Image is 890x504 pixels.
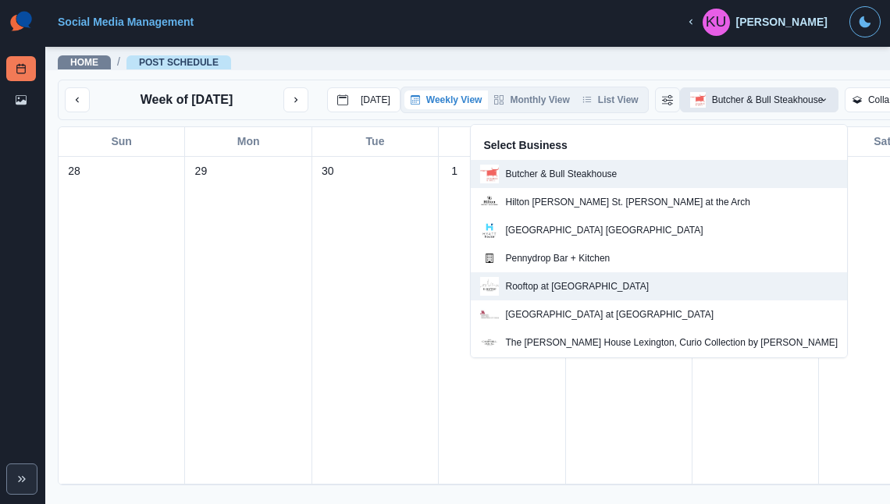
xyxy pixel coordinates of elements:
[312,127,439,156] div: Tue
[283,87,308,112] button: next month
[65,87,90,112] button: previous month
[58,54,231,70] nav: breadcrumb
[680,87,839,112] button: Butcher & Bull Steakhouse
[59,127,185,156] div: Sun
[185,127,311,156] div: Mon
[451,163,457,179] p: 1
[195,163,208,179] p: 29
[505,307,714,321] p: [GEOGRAPHIC_DATA] at [GEOGRAPHIC_DATA]
[736,16,828,29] div: [PERSON_NAME]
[480,305,499,324] img: 190190341029631
[141,91,233,109] p: Week of [DATE]
[6,56,36,81] a: Post Schedule
[690,92,706,108] img: 1122605247889951
[480,221,499,240] img: 1841115522791629
[327,87,400,112] button: go to today
[576,91,645,109] button: List View
[439,127,565,156] div: Wed
[322,163,334,179] p: 30
[480,193,499,211] img: 141093732593127
[505,223,703,237] p: [GEOGRAPHIC_DATA] [GEOGRAPHIC_DATA]
[6,463,37,495] button: Expand
[139,57,219,68] a: Post Schedule
[404,91,489,109] button: Weekly View
[505,195,749,209] p: Hilton [PERSON_NAME] St. [PERSON_NAME] at the Arch
[6,87,36,112] a: Media Library
[483,137,835,154] p: Select Business
[706,3,727,41] div: Kayla Uribe
[117,54,120,70] span: /
[488,91,575,109] button: Monthly View
[673,6,840,37] button: [PERSON_NAME]
[68,163,80,179] p: 28
[480,277,499,296] img: 1935284326753439
[58,16,194,28] a: Social Media Management
[361,94,390,105] p: [DATE]
[505,167,617,181] p: Butcher & Bull Steakhouse
[505,335,838,350] p: The [PERSON_NAME] House Lexington, Curio Collection by [PERSON_NAME]
[505,251,610,265] p: Pennydrop Bar + Kitchen
[655,87,680,112] button: Change View Order
[480,333,499,352] img: 348207271906616
[70,57,98,68] a: Home
[480,249,499,268] img: default-building-icon.png
[505,279,649,293] p: Rooftop at [GEOGRAPHIC_DATA]
[480,165,499,183] img: 1122605247889951
[849,6,881,37] button: Toggle Mode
